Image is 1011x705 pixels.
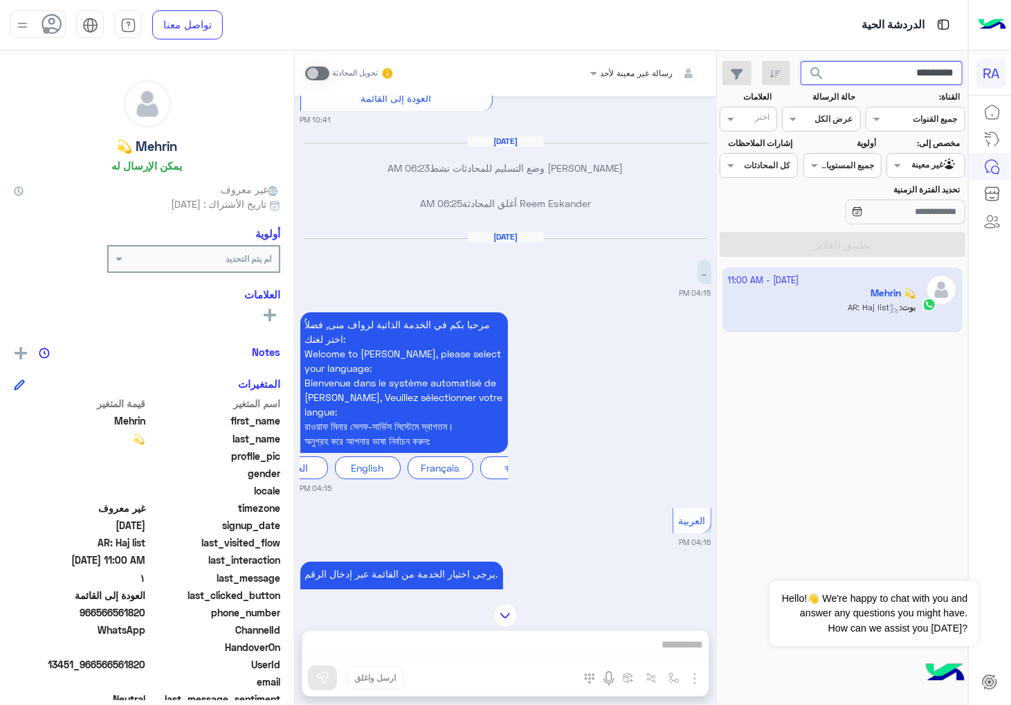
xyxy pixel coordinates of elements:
[468,136,544,146] h6: [DATE]
[784,91,855,103] label: حالة الرسالة
[14,657,146,672] span: 13451_966566561820
[149,501,281,515] span: timezone
[120,17,136,33] img: tab
[39,348,50,359] img: notes
[721,91,772,103] label: العلامات
[601,68,673,78] span: رسالة غير معينة لأحد
[149,675,281,689] span: email
[921,650,969,698] img: hulul-logo.png
[14,288,280,301] h6: العلامات
[14,483,146,498] span: null
[408,456,473,479] div: Français
[149,518,281,533] span: signup_date
[238,377,280,390] h6: المتغيرات
[14,675,146,689] span: null
[976,58,1006,88] div: RA
[124,80,171,127] img: defaultAdmin.png
[221,182,280,197] span: غير معروف
[149,466,281,481] span: gender
[149,396,281,411] span: اسم المتغير
[14,571,146,585] span: ١
[149,605,281,620] span: phone_number
[347,666,404,690] button: ارسل واغلق
[149,535,281,550] span: last_visited_flow
[14,396,146,411] span: قيمة المتغير
[480,456,546,479] div: বাংলা
[935,16,952,33] img: tab
[149,553,281,567] span: last_interaction
[720,232,965,257] button: تطبيق الفلاتر
[680,287,711,298] small: 04:15 PM
[14,518,146,533] span: 2024-12-03T14:51:01.922Z
[14,640,146,654] span: null
[149,657,281,672] span: UserId
[721,137,792,150] label: إشارات الملاحظات
[82,17,98,33] img: tab
[226,253,272,264] b: لم يتم التحديد
[755,111,772,127] div: اختر
[332,68,378,79] small: تحويل المحادثة
[149,413,281,428] span: first_name
[255,227,280,240] h6: أولوية
[769,581,978,646] span: Hello!👋 We're happy to chat with you and answer any questions you might have. How can we assist y...
[112,159,183,172] h6: يمكن الإرسال له
[14,535,146,550] span: AR: Haj list
[468,232,544,242] h6: [DATE]
[117,139,178,154] h5: Mehrin 💫
[149,571,281,585] span: last_message
[889,137,960,150] label: مخصص إلى:
[149,449,281,463] span: profile_pic
[809,65,826,82] span: search
[149,588,281,603] span: last_clicked_button
[868,91,960,103] label: القناة:
[149,483,281,498] span: locale
[14,588,146,603] span: العودة إلى القائمة
[805,137,876,150] label: أولوية
[862,16,925,35] p: الدردشة الحية
[420,197,462,209] span: 06:25 AM
[805,184,960,196] label: تحديد الفترة الزمنية
[149,623,281,637] span: ChannelId
[335,456,401,479] div: English
[698,260,711,284] p: 21/7/2025, 4:15 PM
[300,196,711,211] p: Reem Eskander أغلق المحادثة
[300,114,331,125] small: 10:41 PM
[14,553,146,567] span: 2025-08-11T08:00:40.118Z
[14,413,146,428] span: Mehrin
[300,312,508,453] p: 21/7/2025, 4:15 PM
[252,346,280,358] h6: Notes
[678,515,705,526] span: العربية
[149,640,281,654] span: HandoverOn
[493,603,518,627] img: scroll
[300,562,503,673] p: 21/7/2025, 4:16 PM
[14,466,146,481] span: null
[14,431,146,446] span: 💫
[114,10,142,39] a: tab
[978,10,1006,39] img: Logo
[361,92,432,104] span: العودة إلى القائمة
[801,61,835,91] button: search
[14,17,31,34] img: profile
[300,483,332,494] small: 04:15 PM
[14,501,146,515] span: غير معروف
[171,197,266,211] span: تاريخ الأشتراك : [DATE]
[152,10,223,39] a: تواصل معنا
[388,162,430,174] span: 06:23 AM
[15,347,27,359] img: add
[300,161,711,175] p: [PERSON_NAME] وضع التسليم للمحادثات نشط
[14,605,146,620] span: 966566561820
[680,537,711,548] small: 04:16 PM
[14,623,146,637] span: 2
[149,431,281,446] span: last_name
